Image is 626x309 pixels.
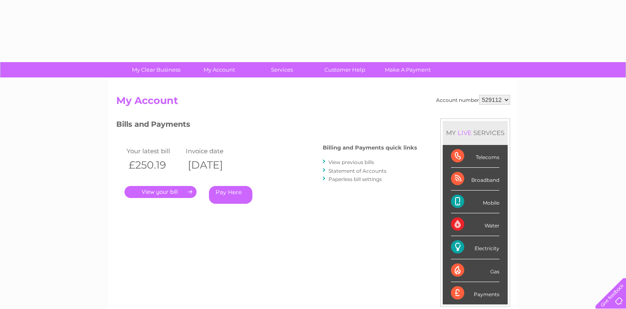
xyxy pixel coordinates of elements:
a: My Account [185,62,253,77]
a: Statement of Accounts [329,168,386,174]
div: MY SERVICES [443,121,508,145]
div: Gas [451,259,499,282]
div: LIVE [456,129,473,137]
th: £250.19 [125,157,184,174]
div: Water [451,213,499,236]
a: Services [248,62,316,77]
th: [DATE] [184,157,243,174]
div: Broadband [451,168,499,191]
a: Customer Help [311,62,379,77]
h3: Bills and Payments [116,118,417,133]
div: Telecoms [451,145,499,168]
td: Invoice date [184,145,243,157]
h4: Billing and Payments quick links [323,145,417,151]
div: Mobile [451,191,499,213]
a: . [125,186,197,198]
div: Payments [451,282,499,304]
h2: My Account [116,95,510,111]
div: Electricity [451,236,499,259]
a: Paperless bill settings [329,176,382,182]
a: Pay Here [209,186,252,204]
div: Account number [436,95,510,105]
td: Your latest bill [125,145,184,157]
a: Make A Payment [374,62,442,77]
a: View previous bills [329,159,374,165]
a: My Clear Business [122,62,190,77]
